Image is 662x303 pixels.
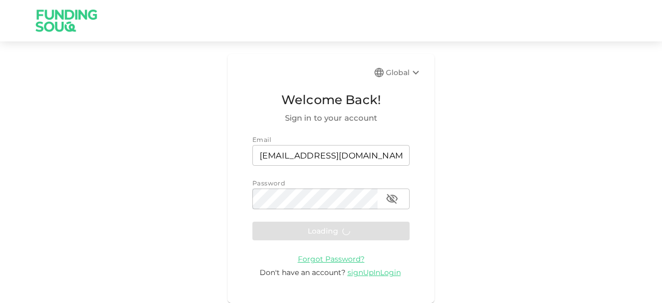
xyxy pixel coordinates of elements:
[252,112,410,124] span: Sign in to your account
[348,268,401,277] span: signUpInLogin
[252,90,410,110] span: Welcome Back!
[386,66,422,79] div: Global
[298,254,365,264] a: Forgot Password?
[260,268,345,277] span: Don't have an account?
[252,179,285,187] span: Password
[252,136,271,143] span: Email
[252,145,410,166] input: email
[252,189,378,209] input: password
